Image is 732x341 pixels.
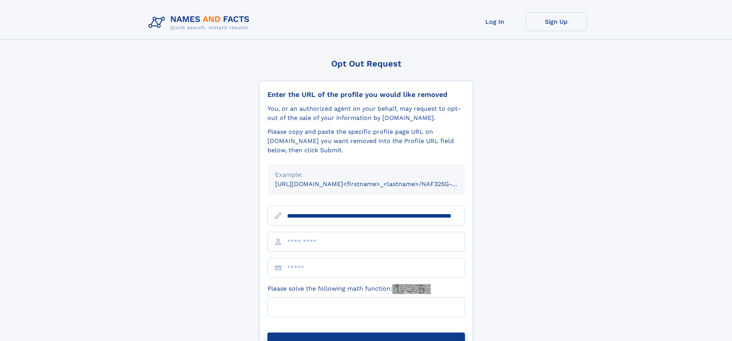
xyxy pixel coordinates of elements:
div: Example: [275,170,457,180]
a: Log In [464,12,526,31]
div: Enter the URL of the profile you would like removed [267,90,465,99]
img: Logo Names and Facts [145,12,256,33]
small: [URL][DOMAIN_NAME]<firstname>_<lastname>/NAF325G-xxxxxxxx [275,180,480,188]
div: Please copy and paste the specific profile page URL on [DOMAIN_NAME] you want removed into the Pr... [267,127,465,155]
div: You, or an authorized agent on your behalf, may request to opt-out of the sale of your informatio... [267,104,465,123]
a: Sign Up [526,12,587,31]
label: Please solve the following math function: [267,284,431,294]
div: Opt Out Request [259,59,473,68]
